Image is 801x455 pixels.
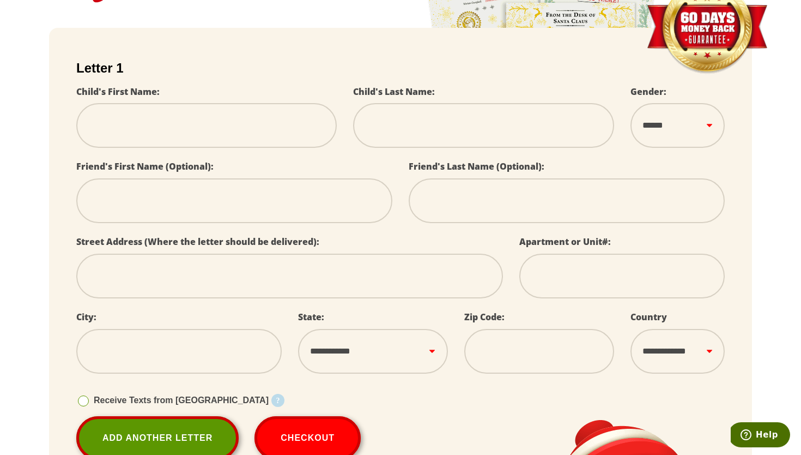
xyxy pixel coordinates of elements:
label: Gender: [630,86,666,98]
h2: Letter 1 [76,61,725,76]
span: Receive Texts from [GEOGRAPHIC_DATA] [94,396,269,405]
label: Friend's Last Name (Optional): [409,160,544,172]
label: State: [298,311,324,323]
label: Friend's First Name (Optional): [76,160,214,172]
label: Child's Last Name: [353,86,435,98]
label: Zip Code: [464,311,505,323]
label: Apartment or Unit#: [519,236,611,248]
label: City: [76,311,96,323]
iframe: Opens a widget where you can find more information [731,422,790,450]
label: Street Address (Where the letter should be delivered): [76,236,319,248]
label: Child's First Name: [76,86,160,98]
label: Country [630,311,667,323]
